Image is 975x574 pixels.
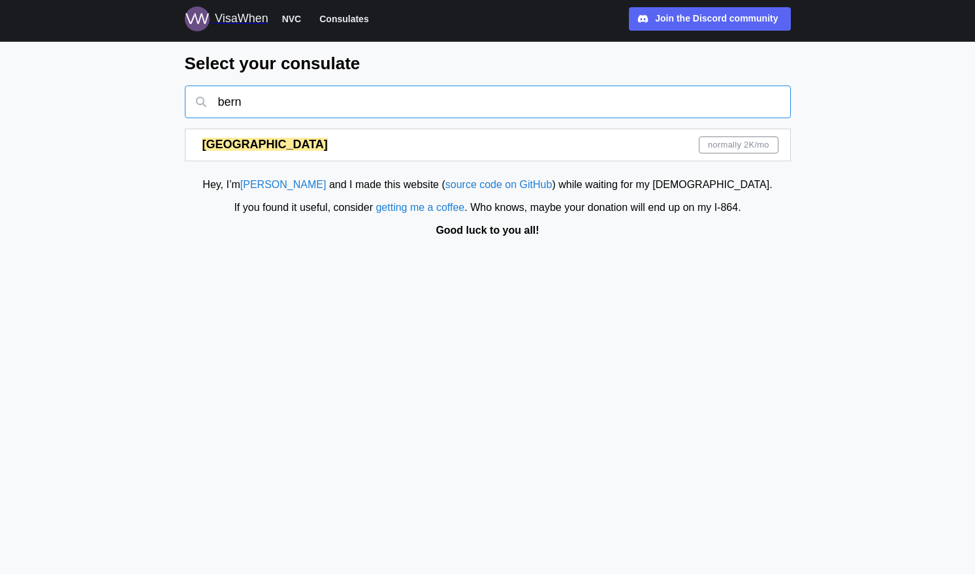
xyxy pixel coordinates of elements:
mark: [GEOGRAPHIC_DATA] [202,138,328,151]
button: Consulates [313,10,374,27]
button: NVC [276,10,308,27]
div: Good luck to you all! [7,223,968,239]
a: [PERSON_NAME] [240,179,327,190]
a: getting me a coffee [376,202,464,213]
a: Join the Discord community [629,7,791,31]
img: Logo for VisaWhen [185,7,210,31]
input: Atlantis [185,86,791,118]
div: If you found it useful, consider . Who knows, maybe your donation will end up on my I‑864. [7,200,968,216]
a: [GEOGRAPHIC_DATA]normally 2K/mo [185,129,791,161]
a: Logo for VisaWhen VisaWhen [185,7,268,31]
a: source code on GitHub [445,179,552,190]
div: VisaWhen [215,10,268,28]
span: normally 2K /mo [708,137,769,153]
span: Consulates [319,11,368,27]
h2: Select your consulate [185,52,791,75]
div: Join the Discord community [655,12,778,26]
span: NVC [282,11,302,27]
div: Hey, I’m and I made this website ( ) while waiting for my [DEMOGRAPHIC_DATA]. [7,177,968,193]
